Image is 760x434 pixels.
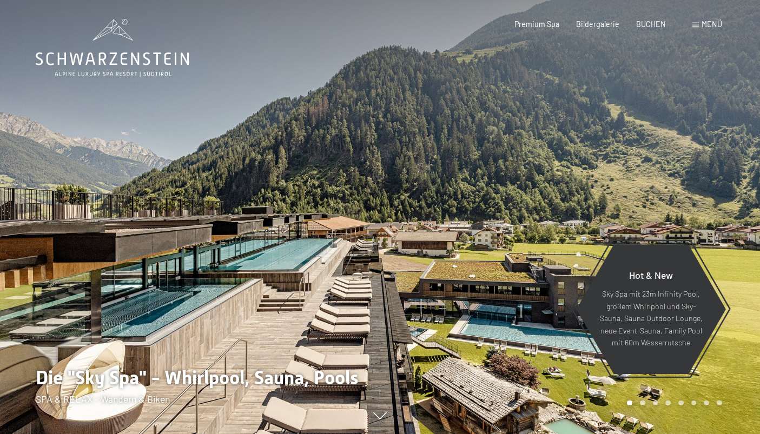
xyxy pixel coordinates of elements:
span: Menü [702,19,722,29]
div: Carousel Page 5 [678,400,684,406]
div: Carousel Page 8 [717,400,722,406]
p: Sky Spa mit 23m Infinity Pool, großem Whirlpool und Sky-Sauna, Sauna Outdoor Lounge, neue Event-S... [599,288,703,349]
a: BUCHEN [636,19,666,29]
div: Carousel Page 7 [704,400,709,406]
span: Hot & New [629,269,673,281]
div: Carousel Page 1 (Current Slide) [627,400,632,406]
div: Carousel Page 4 [665,400,671,406]
a: Bildergalerie [576,19,619,29]
div: Carousel Page 3 [653,400,658,406]
a: Hot & New Sky Spa mit 23m Infinity Pool, großem Whirlpool und Sky-Sauna, Sauna Outdoor Lounge, ne... [576,244,726,375]
div: Carousel Pagination [623,400,722,406]
a: Premium Spa [514,19,559,29]
div: Carousel Page 2 [640,400,645,406]
div: Carousel Page 6 [691,400,697,406]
